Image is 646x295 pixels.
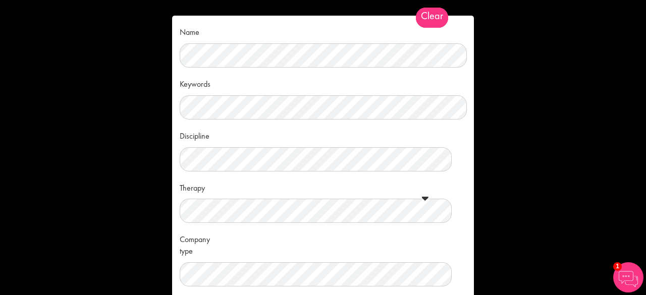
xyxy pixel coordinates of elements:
span: 1 [613,262,622,271]
label: Discipline [180,127,223,142]
label: Keywords [180,75,223,90]
span: Clear [416,8,448,28]
label: Therapy [180,179,223,194]
label: Name [180,23,223,38]
img: Chatbot [613,262,643,292]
